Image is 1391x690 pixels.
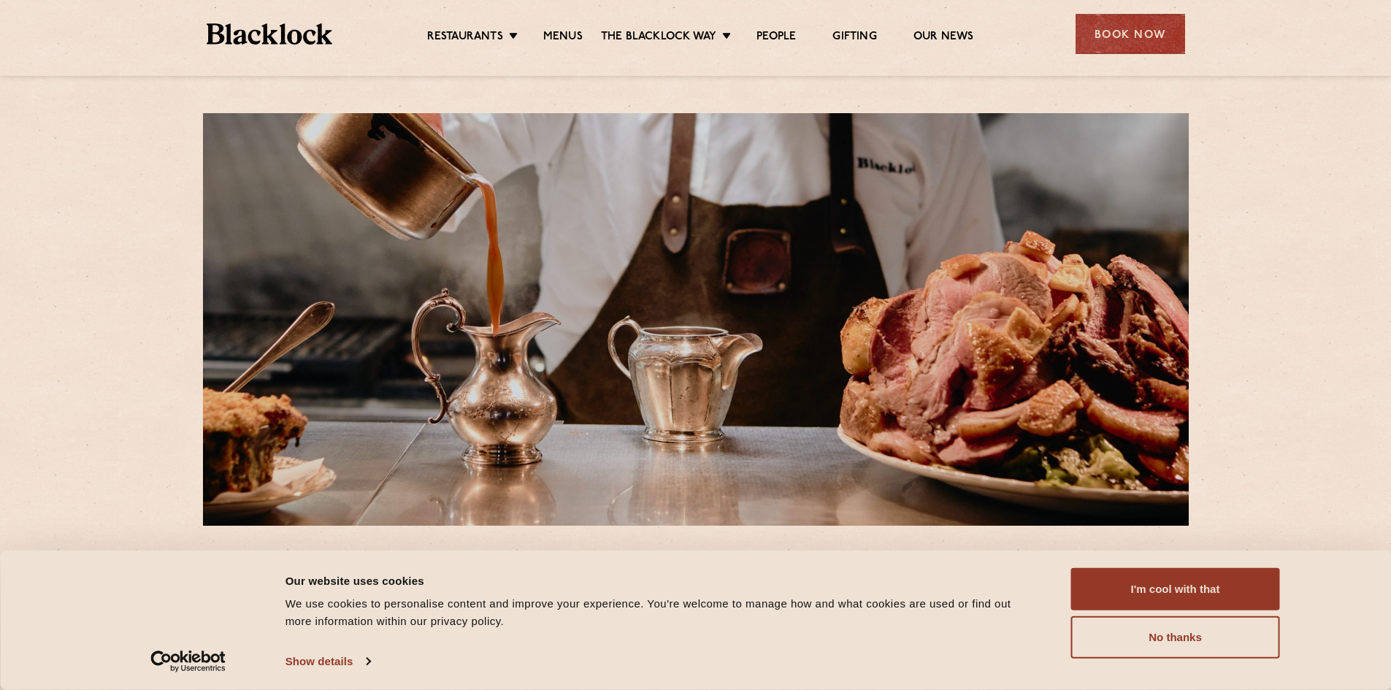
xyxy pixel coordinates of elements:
[1076,14,1185,54] div: Book Now
[124,651,252,672] a: Usercentrics Cookiebot - opens in a new window
[832,30,876,46] a: Gifting
[286,651,370,672] a: Show details
[756,30,796,46] a: People
[601,30,716,46] a: The Blacklock Way
[913,30,974,46] a: Our News
[1071,616,1280,659] button: No thanks
[1071,568,1280,610] button: I'm cool with that
[207,23,333,45] img: BL_Textured_Logo-footer-cropped.svg
[286,572,1038,589] div: Our website uses cookies
[427,30,503,46] a: Restaurants
[543,30,583,46] a: Menus
[286,595,1038,630] div: We use cookies to personalise content and improve your experience. You're welcome to manage how a...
